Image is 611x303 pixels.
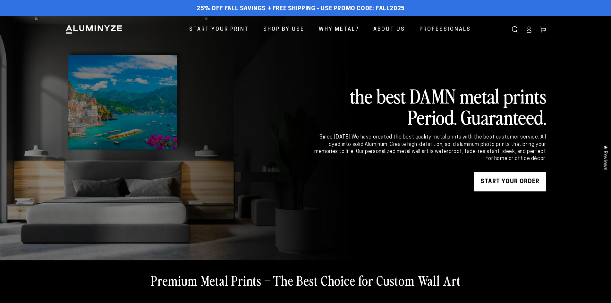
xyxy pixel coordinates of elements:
[189,25,249,34] span: Start Your Print
[184,21,254,38] a: Start Your Print
[373,25,405,34] span: About Us
[420,25,471,34] span: Professionals
[474,172,546,191] a: START YOUR Order
[151,272,461,289] h2: Premium Metal Prints – The Best Choice for Custom Wall Art
[599,140,611,175] div: Click to open Judge.me floating reviews tab
[415,21,476,38] a: Professionals
[259,21,309,38] a: Shop By Use
[197,5,405,13] span: 25% off FALL Savings + Free Shipping - Use Promo Code: FALL2025
[313,85,546,127] h2: the best DAMN metal prints Period. Guaranteed.
[65,25,123,34] img: Aluminyze
[319,25,359,34] span: Why Metal?
[314,21,364,38] a: Why Metal?
[263,25,304,34] span: Shop By Use
[369,21,410,38] a: About Us
[508,22,522,37] summary: Search our site
[313,134,546,163] div: Since [DATE] We have created the best quality metal prints with the best customer service. All dy...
